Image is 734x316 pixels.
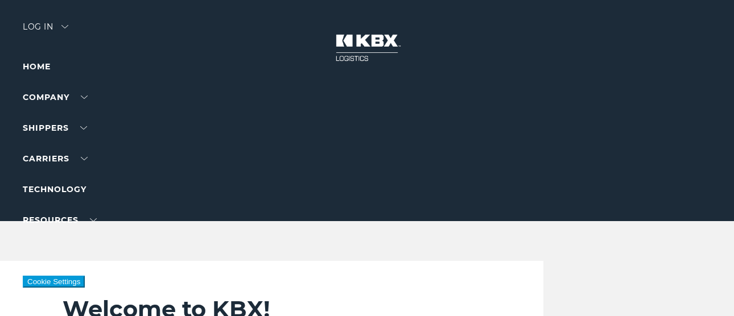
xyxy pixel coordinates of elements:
[23,276,85,288] button: Cookie Settings
[23,92,88,102] a: Company
[23,61,51,72] a: Home
[61,25,68,28] img: arrow
[23,184,86,194] a: Technology
[324,23,410,73] img: kbx logo
[23,123,87,133] a: SHIPPERS
[23,215,97,225] a: RESOURCES
[23,153,88,164] a: Carriers
[23,23,68,39] div: Log in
